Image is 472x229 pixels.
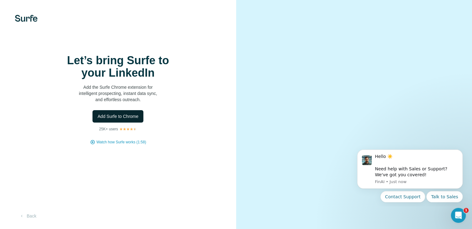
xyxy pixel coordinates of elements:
h1: Let’s bring Surfe to your LinkedIn [56,54,180,79]
iframe: Intercom notifications message [348,144,472,206]
iframe: Intercom live chat [451,208,466,223]
p: Add the Surfe Chrome extension for intelligent prospecting, instant data sync, and effortless out... [56,84,180,103]
button: Back [15,210,41,222]
img: Surfe's logo [15,15,38,22]
button: Add Surfe to Chrome [92,110,143,123]
span: 1 [464,208,469,213]
span: Add Surfe to Chrome [97,113,138,119]
p: 25K+ users [99,126,118,132]
img: Rating Stars [119,127,137,131]
button: Watch how Surfe works (1:58) [97,139,146,145]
